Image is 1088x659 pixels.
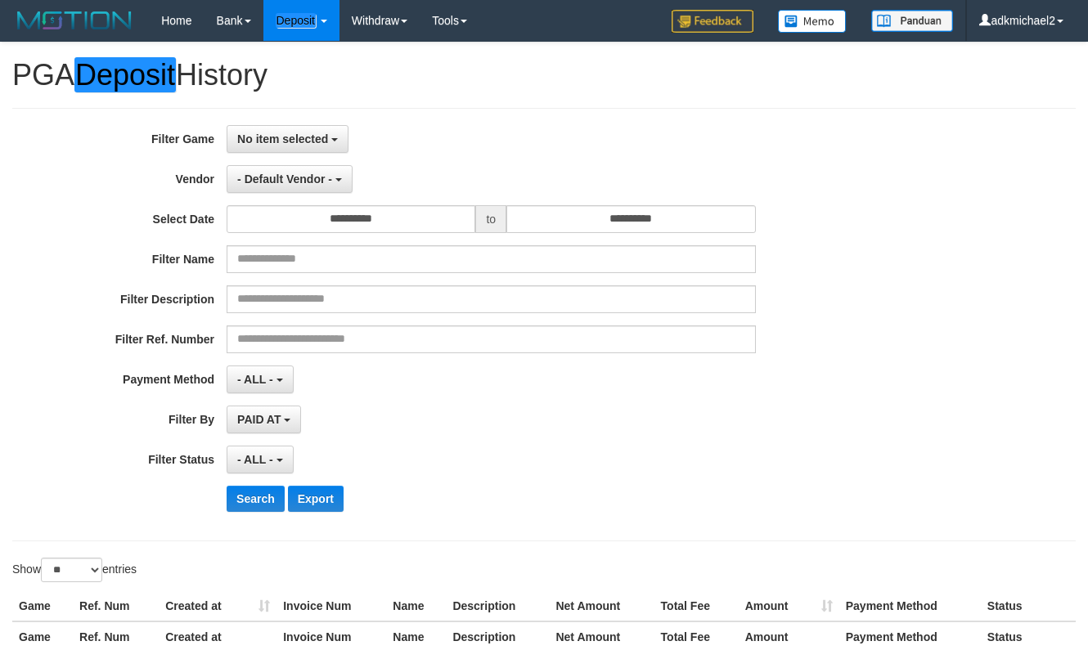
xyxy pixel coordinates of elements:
button: Search [227,486,285,512]
th: Payment Method [839,621,981,652]
span: No item selected [237,132,328,146]
span: PAID AT [237,413,281,426]
select: Showentries [41,558,102,582]
img: panduan.png [871,10,953,32]
th: Ref. Num [73,591,159,621]
button: - ALL - [227,446,293,473]
span: to [475,205,506,233]
th: Status [981,621,1076,652]
button: PAID AT [227,406,301,433]
em: Deposit [276,13,316,28]
th: Status [981,591,1076,621]
th: Net Amount [549,621,654,652]
th: Ref. Num [73,621,159,652]
th: Net Amount [549,591,654,621]
span: - ALL - [237,373,273,386]
h1: PGA History [12,59,1076,92]
th: Created at [159,621,276,652]
img: Button%20Memo.svg [778,10,847,33]
span: - ALL - [237,453,273,466]
button: No item selected [227,125,348,153]
th: Name [386,621,446,652]
th: Invoice Num [276,621,386,652]
button: - Default Vendor - [227,165,353,193]
th: Total Fee [654,591,739,621]
label: Show entries [12,558,137,582]
th: Name [386,591,446,621]
th: Total Fee [654,621,739,652]
th: Invoice Num [276,591,386,621]
th: Description [446,591,549,621]
th: Created at [159,591,276,621]
button: - ALL - [227,365,293,393]
button: Export [288,486,344,512]
th: Description [446,621,549,652]
th: Payment Method [839,591,981,621]
span: - Default Vendor - [237,173,332,186]
img: Feedback.jpg [672,10,753,33]
img: MOTION_logo.png [12,8,137,33]
em: Deposit [74,57,176,92]
th: Amount [739,621,839,652]
th: Amount [739,591,839,621]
